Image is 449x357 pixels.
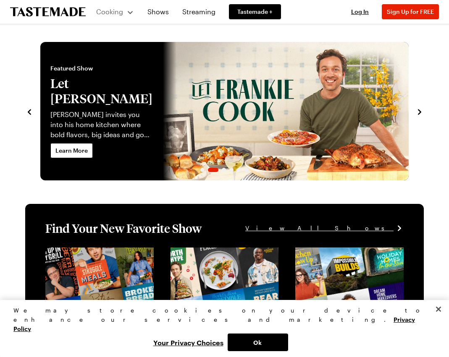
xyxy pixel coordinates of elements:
a: View full content for [object Object] [295,248,384,266]
a: View full content for [object Object] [45,248,134,266]
div: 2 / 6 [40,42,409,180]
span: Go to slide 5 [237,168,241,172]
h1: Find Your New Favorite Show [45,221,202,236]
button: Close [429,300,448,318]
a: View full content for [object Object] [171,248,260,266]
span: Learn More [55,146,88,155]
span: Log In [351,8,369,15]
h2: Let [PERSON_NAME] [50,76,153,106]
span: Go to slide 2 [208,168,218,172]
button: Sign Up for FREE [382,4,439,19]
button: Your Privacy Choices [149,334,228,351]
button: Ok [228,334,288,351]
p: [PERSON_NAME] invites you into his home kitchen where bold flavors, big ideas and good vibes beco... [50,109,153,140]
span: Go to slide 3 [222,168,226,172]
button: Cooking [96,2,134,22]
div: Privacy [13,306,428,351]
a: To Tastemade Home Page [10,7,86,17]
span: Featured Show [50,64,153,73]
button: Log In [343,8,377,16]
span: Cooking [96,8,123,16]
div: We may store cookies on your device to enhance our services and marketing. [13,306,428,334]
a: View All Shows [245,224,404,233]
a: Tastemade + [229,4,281,19]
button: navigate to next item [415,106,424,116]
span: Sign Up for FREE [387,8,434,15]
span: Go to slide 1 [200,168,205,172]
span: Go to slide 4 [229,168,234,172]
button: navigate to previous item [25,106,34,116]
a: Learn More [50,143,93,158]
span: Go to slide 6 [244,168,249,172]
span: Tastemade + [237,8,273,16]
span: View All Shows [245,224,394,233]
